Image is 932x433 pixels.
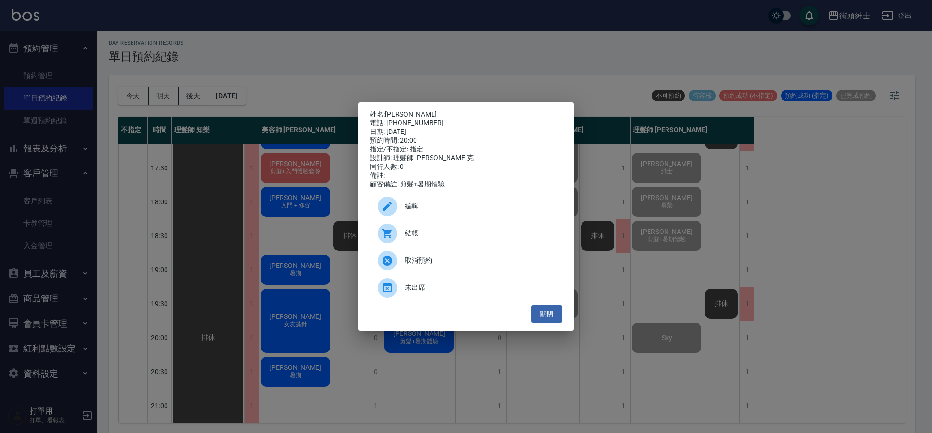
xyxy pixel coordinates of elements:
div: 預約時間: 20:00 [370,136,562,145]
div: 顧客備註: 剪髮+暑期體驗 [370,180,562,189]
div: 指定/不指定: 指定 [370,145,562,154]
a: [PERSON_NAME] [385,110,437,118]
span: 未出席 [405,283,554,293]
div: 編輯 [370,193,562,220]
span: 取消預約 [405,255,554,266]
div: 取消預約 [370,247,562,274]
button: 關閉 [531,305,562,323]
p: 姓名: [370,110,562,119]
div: 日期: [DATE] [370,128,562,136]
a: 結帳 [370,220,562,247]
span: 編輯 [405,201,554,211]
div: 電話: [PHONE_NUMBER] [370,119,562,128]
div: 同行人數: 0 [370,163,562,171]
div: 未出席 [370,274,562,301]
div: 設計師: 理髮師 [PERSON_NAME]克 [370,154,562,163]
div: 備註: [370,171,562,180]
span: 結帳 [405,228,554,238]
